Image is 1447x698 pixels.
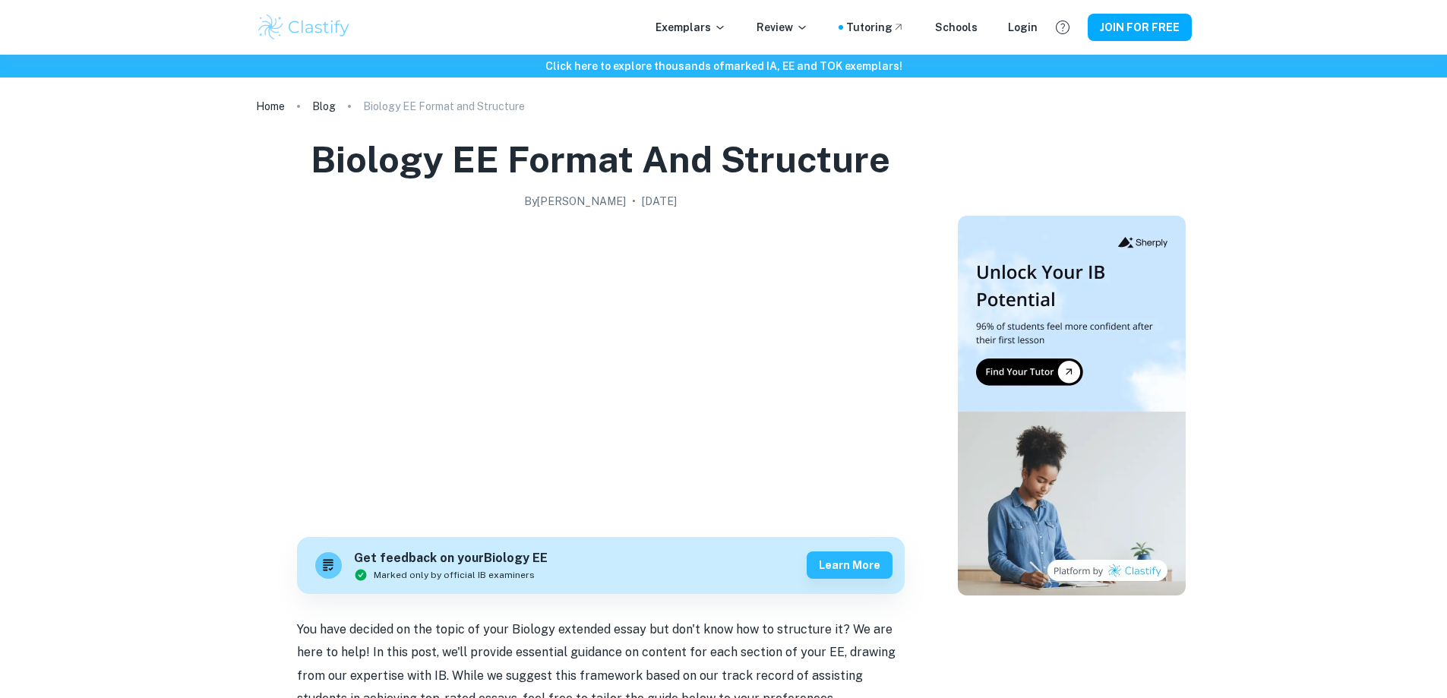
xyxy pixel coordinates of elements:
[846,19,905,36] a: Tutoring
[632,193,636,210] p: •
[374,568,535,582] span: Marked only by official IB examiners
[297,216,905,520] img: Biology EE Format and Structure cover image
[256,96,285,117] a: Home
[757,19,808,36] p: Review
[311,135,890,184] h1: Biology EE Format and Structure
[524,193,626,210] h2: By [PERSON_NAME]
[1088,14,1192,41] button: JOIN FOR FREE
[312,96,336,117] a: Blog
[3,58,1444,74] h6: Click here to explore thousands of marked IA, EE and TOK exemplars !
[935,19,978,36] a: Schools
[363,98,525,115] p: Biology EE Format and Structure
[958,216,1186,595] img: Thumbnail
[297,537,905,594] a: Get feedback on yourBiology EEMarked only by official IB examinersLearn more
[807,551,893,579] button: Learn more
[656,19,726,36] p: Exemplars
[256,12,352,43] img: Clastify logo
[1050,14,1076,40] button: Help and Feedback
[354,549,548,568] h6: Get feedback on your Biology EE
[1008,19,1038,36] a: Login
[642,193,677,210] h2: [DATE]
